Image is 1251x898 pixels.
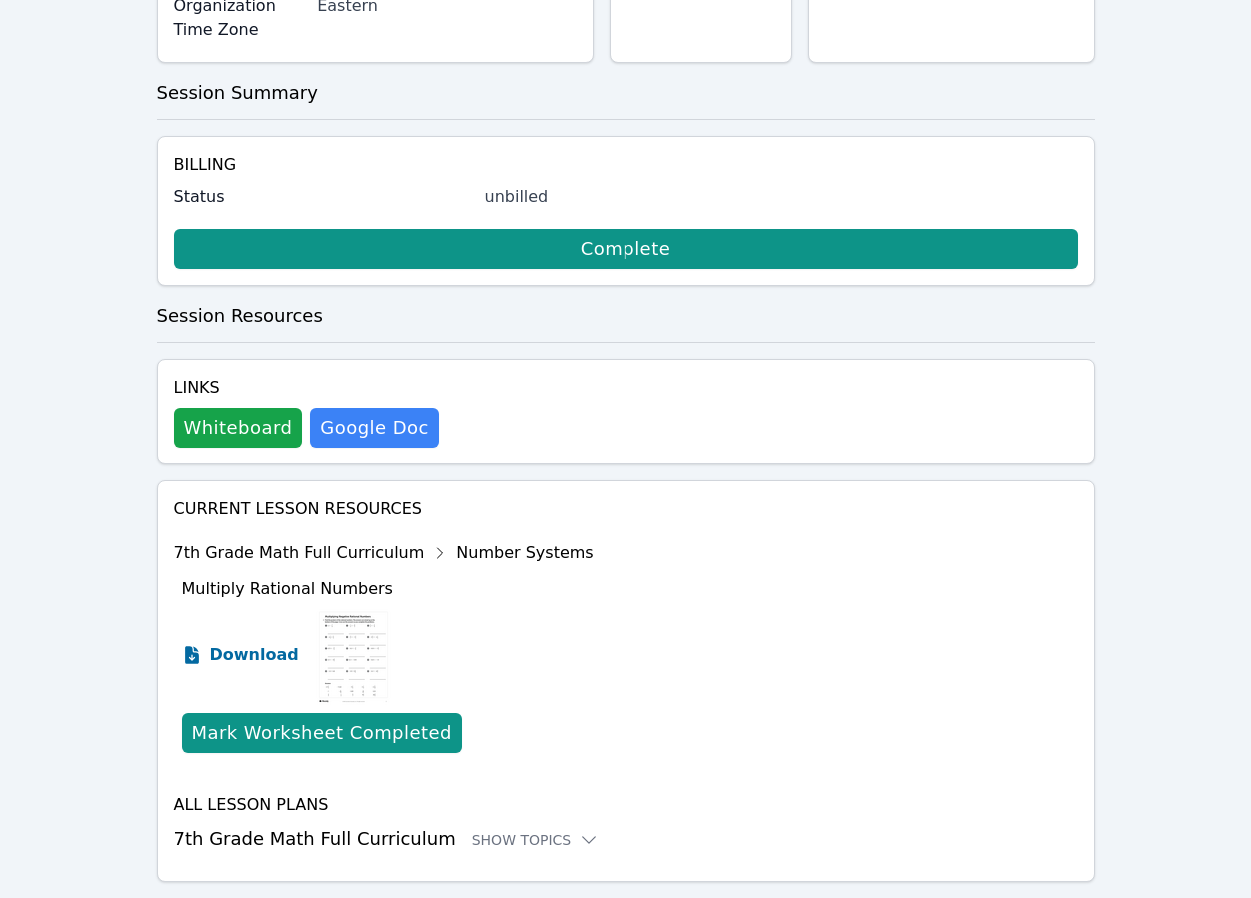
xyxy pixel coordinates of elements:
a: Complete [174,229,1078,269]
h4: Current Lesson Resources [174,497,1078,521]
img: Multiply Rational Numbers [315,605,392,705]
div: unbilled [485,185,1078,209]
a: Google Doc [310,408,438,448]
h3: Session Resources [157,302,1095,330]
h4: Billing [174,153,1078,177]
button: Whiteboard [174,408,303,448]
span: Download [210,643,299,667]
div: 7th Grade Math Full Curriculum Number Systems [174,537,594,569]
button: Mark Worksheet Completed [182,713,462,753]
a: Download [182,605,299,705]
h3: 7th Grade Math Full Curriculum [174,825,1078,853]
h4: All Lesson Plans [174,793,1078,817]
label: Status [174,185,473,209]
h3: Session Summary [157,79,1095,107]
span: Multiply Rational Numbers [182,579,393,598]
h4: Links [174,376,439,400]
div: Mark Worksheet Completed [192,719,452,747]
button: Show Topics [472,830,600,850]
